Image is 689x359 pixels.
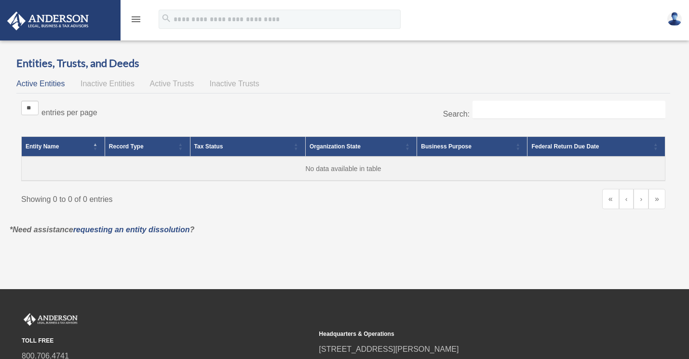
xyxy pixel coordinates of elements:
[319,345,459,353] a: [STREET_ADDRESS][PERSON_NAME]
[210,80,259,88] span: Inactive Trusts
[4,12,92,30] img: Anderson Advisors Platinum Portal
[16,80,65,88] span: Active Entities
[22,136,105,157] th: Entity Name: Activate to invert sorting
[443,110,470,118] label: Search:
[602,189,619,209] a: First
[190,136,305,157] th: Tax Status: Activate to sort
[22,157,665,181] td: No data available in table
[417,136,527,157] th: Business Purpose: Activate to sort
[81,80,135,88] span: Inactive Entities
[73,226,190,234] a: requesting an entity dissolution
[10,226,194,234] em: *Need assistance ?
[194,143,223,150] span: Tax Status
[667,12,682,26] img: User Pic
[531,143,599,150] span: Federal Return Due Date
[16,56,670,71] h3: Entities, Trusts, and Deeds
[310,143,361,150] span: Organization State
[305,136,417,157] th: Organization State: Activate to sort
[319,329,610,339] small: Headquarters & Operations
[150,80,194,88] span: Active Trusts
[619,189,634,209] a: Previous
[109,143,144,150] span: Record Type
[105,136,190,157] th: Record Type: Activate to sort
[527,136,665,157] th: Federal Return Due Date: Activate to sort
[22,336,312,346] small: TOLL FREE
[634,189,648,209] a: Next
[130,13,142,25] i: menu
[648,189,665,209] a: Last
[22,313,80,326] img: Anderson Advisors Platinum Portal
[130,17,142,25] a: menu
[161,13,172,24] i: search
[21,189,336,206] div: Showing 0 to 0 of 0 entries
[41,108,97,117] label: entries per page
[26,143,59,150] span: Entity Name
[421,143,472,150] span: Business Purpose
